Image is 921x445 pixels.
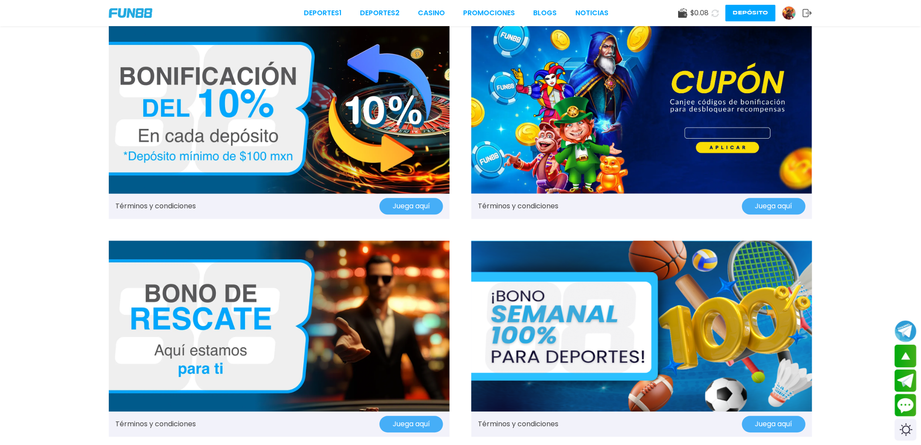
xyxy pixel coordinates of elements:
span: $ 0.08 [690,8,709,18]
button: Depósito [726,5,776,21]
a: Términos y condiciones [115,201,196,212]
a: Términos y condiciones [115,419,196,430]
a: BLOGS [534,8,557,18]
button: Juega aquí [742,416,806,433]
a: Términos y condiciones [478,201,558,212]
a: Deportes1 [304,8,342,18]
img: Promo Banner [109,241,450,412]
a: CASINO [418,8,445,18]
a: NOTICIAS [575,8,608,18]
a: Deportes2 [360,8,400,18]
img: Company Logo [109,8,152,18]
button: Juega aquí [380,198,443,215]
img: Avatar [783,7,796,20]
img: Promo Banner [109,24,450,194]
a: Promociones [464,8,515,18]
img: Promo Banner [471,24,812,194]
iframe: Chat [755,189,914,438]
img: Promo Banner [471,241,812,412]
a: Términos y condiciones [478,419,558,430]
button: Juega aquí [742,198,806,215]
button: Juega aquí [380,416,443,433]
a: Avatar [782,6,803,20]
